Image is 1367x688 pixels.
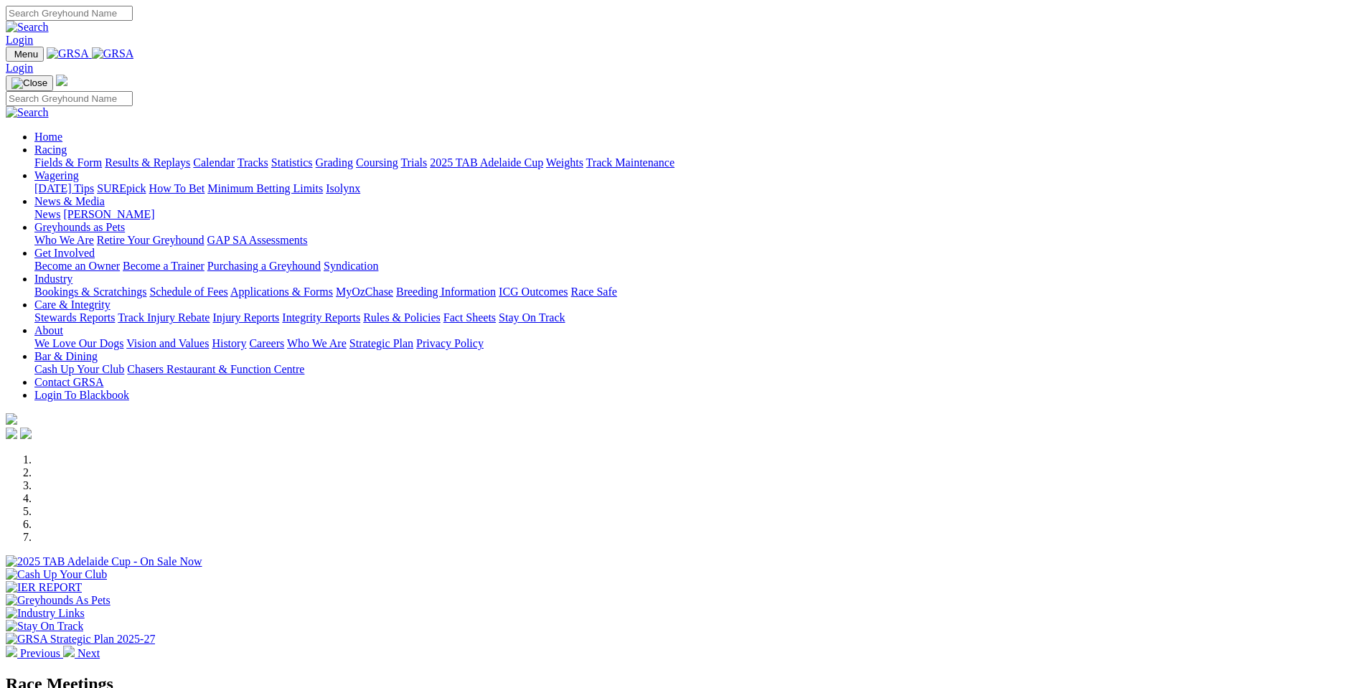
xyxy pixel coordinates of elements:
[6,21,49,34] img: Search
[34,156,1361,169] div: Racing
[34,389,129,401] a: Login To Blackbook
[56,75,67,86] img: logo-grsa-white.png
[238,156,268,169] a: Tracks
[6,413,17,425] img: logo-grsa-white.png
[249,337,284,349] a: Careers
[34,208,1361,221] div: News & Media
[6,633,155,646] img: GRSA Strategic Plan 2025-27
[6,62,33,74] a: Login
[207,234,308,246] a: GAP SA Assessments
[34,311,1361,324] div: Care & Integrity
[34,208,60,220] a: News
[34,182,94,194] a: [DATE] Tips
[271,156,313,169] a: Statistics
[34,286,1361,298] div: Industry
[324,260,378,272] a: Syndication
[149,286,227,298] a: Schedule of Fees
[11,77,47,89] img: Close
[430,156,543,169] a: 2025 TAB Adelaide Cup
[63,208,154,220] a: [PERSON_NAME]
[396,286,496,298] a: Breeding Information
[443,311,496,324] a: Fact Sheets
[34,363,1361,376] div: Bar & Dining
[356,156,398,169] a: Coursing
[34,363,124,375] a: Cash Up Your Club
[34,156,102,169] a: Fields & Form
[230,286,333,298] a: Applications & Forms
[212,311,279,324] a: Injury Reports
[34,260,120,272] a: Become an Owner
[212,337,246,349] a: History
[6,91,133,106] input: Search
[63,646,75,657] img: chevron-right-pager-white.svg
[363,311,441,324] a: Rules & Policies
[326,182,360,194] a: Isolynx
[97,182,146,194] a: SUREpick
[34,221,125,233] a: Greyhounds as Pets
[586,156,675,169] a: Track Maintenance
[6,428,17,439] img: facebook.svg
[123,260,205,272] a: Become a Trainer
[34,143,67,156] a: Racing
[34,298,111,311] a: Care & Integrity
[20,647,60,659] span: Previous
[149,182,205,194] a: How To Bet
[499,286,568,298] a: ICG Outcomes
[6,6,133,21] input: Search
[34,234,1361,247] div: Greyhounds as Pets
[400,156,427,169] a: Trials
[63,647,100,659] a: Next
[34,260,1361,273] div: Get Involved
[126,337,209,349] a: Vision and Values
[6,568,107,581] img: Cash Up Your Club
[207,182,323,194] a: Minimum Betting Limits
[14,49,38,60] span: Menu
[34,311,115,324] a: Stewards Reports
[34,273,72,285] a: Industry
[570,286,616,298] a: Race Safe
[34,169,79,182] a: Wagering
[6,581,82,594] img: IER REPORT
[6,75,53,91] button: Toggle navigation
[546,156,583,169] a: Weights
[6,594,111,607] img: Greyhounds As Pets
[499,311,565,324] a: Stay On Track
[6,34,33,46] a: Login
[34,195,105,207] a: News & Media
[34,247,95,259] a: Get Involved
[127,363,304,375] a: Chasers Restaurant & Function Centre
[97,234,205,246] a: Retire Your Greyhound
[118,311,210,324] a: Track Injury Rebate
[6,47,44,62] button: Toggle navigation
[34,324,63,336] a: About
[287,337,347,349] a: Who We Are
[6,620,83,633] img: Stay On Track
[92,47,134,60] img: GRSA
[34,337,1361,350] div: About
[105,156,190,169] a: Results & Replays
[34,376,103,388] a: Contact GRSA
[34,286,146,298] a: Bookings & Scratchings
[316,156,353,169] a: Grading
[336,286,393,298] a: MyOzChase
[416,337,484,349] a: Privacy Policy
[34,234,94,246] a: Who We Are
[34,182,1361,195] div: Wagering
[34,350,98,362] a: Bar & Dining
[349,337,413,349] a: Strategic Plan
[6,106,49,119] img: Search
[47,47,89,60] img: GRSA
[207,260,321,272] a: Purchasing a Greyhound
[282,311,360,324] a: Integrity Reports
[20,428,32,439] img: twitter.svg
[34,337,123,349] a: We Love Our Dogs
[193,156,235,169] a: Calendar
[6,555,202,568] img: 2025 TAB Adelaide Cup - On Sale Now
[77,647,100,659] span: Next
[6,647,63,659] a: Previous
[34,131,62,143] a: Home
[6,607,85,620] img: Industry Links
[6,646,17,657] img: chevron-left-pager-white.svg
